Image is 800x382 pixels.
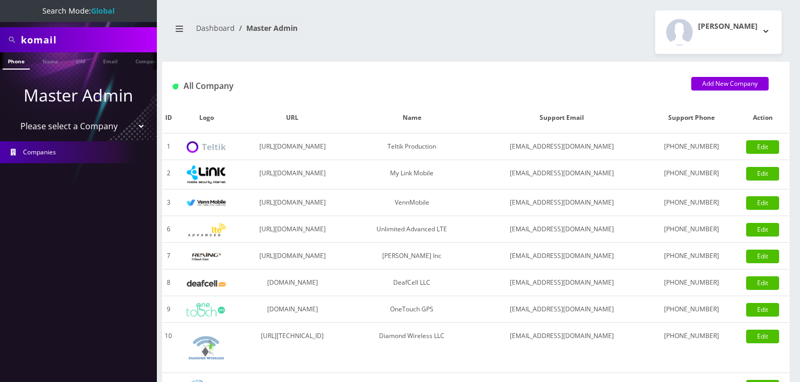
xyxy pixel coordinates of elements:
[162,189,175,216] td: 3
[347,269,477,296] td: DeafCell LLC
[175,103,238,133] th: Logo
[238,133,347,160] td: [URL][DOMAIN_NAME]
[477,323,647,373] td: [EMAIL_ADDRESS][DOMAIN_NAME]
[746,167,779,181] a: Edit
[238,323,347,373] td: [URL][TECHNICAL_ID]
[647,269,736,296] td: [PHONE_NUMBER]
[477,189,647,216] td: [EMAIL_ADDRESS][DOMAIN_NAME]
[238,269,347,296] td: [DOMAIN_NAME]
[71,52,90,69] a: SIM
[235,23,298,33] li: Master Admin
[655,10,782,54] button: [PERSON_NAME]
[130,52,165,69] a: Company
[746,276,779,290] a: Edit
[187,141,226,153] img: Teltik Production
[162,243,175,269] td: 7
[238,216,347,243] td: [URL][DOMAIN_NAME]
[162,103,175,133] th: ID
[347,133,477,160] td: Teltik Production
[187,223,226,237] img: Unlimited Advanced LTE
[187,252,226,262] img: Rexing Inc
[746,303,779,317] a: Edit
[173,81,676,91] h1: All Company
[3,52,30,70] a: Phone
[170,17,468,47] nav: breadcrumb
[477,216,647,243] td: [EMAIL_ADDRESS][DOMAIN_NAME]
[477,103,647,133] th: Support Email
[477,160,647,189] td: [EMAIL_ADDRESS][DOMAIN_NAME]
[162,296,175,323] td: 9
[698,22,758,31] h2: [PERSON_NAME]
[746,140,779,154] a: Edit
[746,223,779,237] a: Edit
[647,189,736,216] td: [PHONE_NUMBER]
[187,303,226,317] img: OneTouch GPS
[746,250,779,263] a: Edit
[238,296,347,323] td: [DOMAIN_NAME]
[162,323,175,373] td: 10
[238,189,347,216] td: [URL][DOMAIN_NAME]
[162,216,175,243] td: 6
[98,52,123,69] a: Email
[477,133,647,160] td: [EMAIL_ADDRESS][DOMAIN_NAME]
[647,103,736,133] th: Support Phone
[347,216,477,243] td: Unlimited Advanced LTE
[746,196,779,210] a: Edit
[347,103,477,133] th: Name
[162,269,175,296] td: 8
[477,296,647,323] td: [EMAIL_ADDRESS][DOMAIN_NAME]
[647,133,736,160] td: [PHONE_NUMBER]
[477,269,647,296] td: [EMAIL_ADDRESS][DOMAIN_NAME]
[196,23,235,33] a: Dashboard
[647,216,736,243] td: [PHONE_NUMBER]
[238,160,347,189] td: [URL][DOMAIN_NAME]
[23,148,56,156] span: Companies
[647,323,736,373] td: [PHONE_NUMBER]
[347,323,477,373] td: Diamond Wireless LLC
[187,280,226,287] img: DeafCell LLC
[162,160,175,189] td: 2
[187,165,226,184] img: My Link Mobile
[162,133,175,160] td: 1
[42,6,115,16] span: Search Mode:
[37,52,63,69] a: Name
[647,160,736,189] td: [PHONE_NUMBER]
[347,189,477,216] td: VennMobile
[347,160,477,189] td: My Link Mobile
[691,77,769,91] a: Add New Company
[187,328,226,367] img: Diamond Wireless LLC
[238,243,347,269] td: [URL][DOMAIN_NAME]
[647,243,736,269] td: [PHONE_NUMBER]
[736,103,790,133] th: Action
[746,330,779,343] a: Edit
[477,243,647,269] td: [EMAIL_ADDRESS][DOMAIN_NAME]
[347,296,477,323] td: OneTouch GPS
[21,30,154,50] input: Search All Companies
[238,103,347,133] th: URL
[347,243,477,269] td: [PERSON_NAME] Inc
[187,199,226,207] img: VennMobile
[647,296,736,323] td: [PHONE_NUMBER]
[91,6,115,16] strong: Global
[173,84,178,89] img: All Company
